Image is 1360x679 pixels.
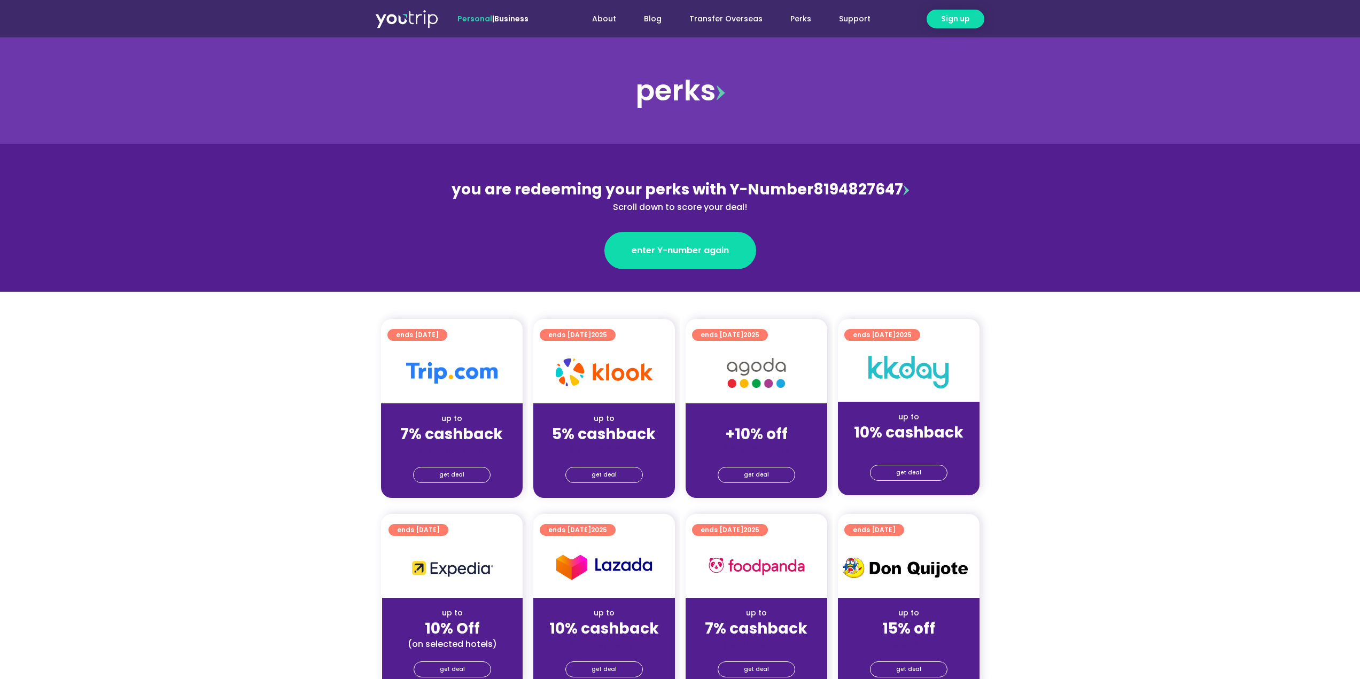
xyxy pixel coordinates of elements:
[540,524,616,536] a: ends [DATE]2025
[870,661,947,677] a: get deal
[694,638,819,650] div: (for stays only)
[457,13,529,24] span: |
[548,524,607,536] span: ends [DATE]
[542,638,666,650] div: (for stays only)
[701,329,759,341] span: ends [DATE]
[692,329,768,341] a: ends [DATE]2025
[870,465,947,481] a: get deal
[846,411,971,423] div: up to
[397,524,440,536] span: ends [DATE]
[452,179,813,200] span: you are redeeming your perks with Y-Number
[400,424,503,444] strong: 7% cashback
[896,330,912,339] span: 2025
[896,465,921,480] span: get deal
[744,662,769,677] span: get deal
[853,524,896,536] span: ends [DATE]
[630,9,675,29] a: Blog
[448,201,912,214] div: Scroll down to score your deal!
[747,413,766,424] span: up to
[548,329,607,341] span: ends [DATE]
[604,232,756,269] a: enter Y-number again
[743,525,759,534] span: 2025
[927,10,984,28] a: Sign up
[846,442,971,454] div: (for stays only)
[844,329,920,341] a: ends [DATE]2025
[440,662,465,677] span: get deal
[632,244,729,257] span: enter Y-number again
[592,662,617,677] span: get deal
[692,524,768,536] a: ends [DATE]2025
[941,13,970,25] span: Sign up
[391,638,514,650] div: (on selected hotels)
[882,618,935,639] strong: 15% off
[725,424,788,444] strong: +10% off
[540,329,616,341] a: ends [DATE]2025
[414,661,491,677] a: get deal
[744,467,769,482] span: get deal
[896,662,921,677] span: get deal
[396,329,439,341] span: ends [DATE]
[846,638,971,650] div: (for stays only)
[413,467,491,483] a: get deal
[776,9,825,29] a: Perks
[565,661,643,677] a: get deal
[542,444,666,455] div: (for stays only)
[675,9,776,29] a: Transfer Overseas
[542,413,666,424] div: up to
[387,329,447,341] a: ends [DATE]
[718,467,795,483] a: get deal
[853,329,912,341] span: ends [DATE]
[448,178,912,214] div: 8194827647
[549,618,659,639] strong: 10% cashback
[390,444,514,455] div: (for stays only)
[846,607,971,619] div: up to
[591,525,607,534] span: 2025
[439,467,464,482] span: get deal
[425,618,480,639] strong: 10% Off
[390,413,514,424] div: up to
[552,424,656,444] strong: 5% cashback
[701,524,759,536] span: ends [DATE]
[743,330,759,339] span: 2025
[542,607,666,619] div: up to
[565,467,643,483] a: get deal
[844,524,904,536] a: ends [DATE]
[391,607,514,619] div: up to
[457,13,492,24] span: Personal
[694,444,819,455] div: (for stays only)
[591,330,607,339] span: 2025
[494,13,529,24] a: Business
[825,9,884,29] a: Support
[694,607,819,619] div: up to
[557,9,884,29] nav: Menu
[578,9,630,29] a: About
[388,524,448,536] a: ends [DATE]
[718,661,795,677] a: get deal
[705,618,807,639] strong: 7% cashback
[592,467,617,482] span: get deal
[854,422,963,443] strong: 10% cashback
